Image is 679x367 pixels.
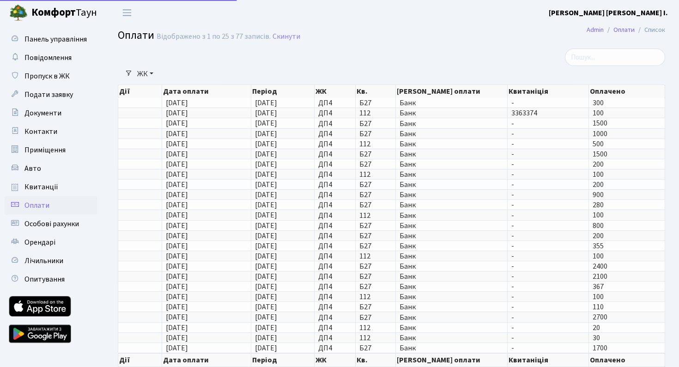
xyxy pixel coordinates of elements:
th: Оплачено [589,353,665,367]
span: Банк [400,283,503,290]
span: - [511,334,585,342]
span: - [511,283,585,290]
b: Комфорт [31,5,76,20]
a: Оплати [5,196,97,215]
span: [DATE] [255,200,277,210]
span: - [511,273,585,280]
span: - [511,232,585,240]
span: Банк [400,263,503,270]
span: Опитування [24,274,65,284]
span: [DATE] [166,200,188,210]
span: ДП4 [318,99,351,107]
span: - [511,171,585,178]
span: - [511,120,585,127]
span: [DATE] [166,271,188,282]
span: [DATE] [255,343,277,353]
span: [DATE] [166,98,188,108]
button: Переключити навігацію [115,5,139,20]
span: [DATE] [166,313,188,323]
span: 100 [593,211,604,221]
th: ЖК [315,353,355,367]
span: Банк [400,109,503,117]
span: - [511,324,585,331]
a: Авто [5,159,97,178]
span: Банк [400,120,503,127]
span: ДП4 [318,222,351,229]
span: Квитанції [24,182,58,192]
span: - [511,201,585,209]
th: Оплачено [589,85,665,98]
span: 1500 [593,119,607,129]
span: - [511,314,585,321]
span: [DATE] [166,190,188,200]
span: 112 [359,324,392,331]
span: Таун [31,5,97,21]
a: Квитанції [5,178,97,196]
span: Б27 [359,120,392,127]
span: [DATE] [255,241,277,251]
span: 1700 [593,343,607,353]
span: - [511,99,585,107]
span: Авто [24,163,41,174]
span: - [511,130,585,138]
span: Б27 [359,201,392,209]
a: Пропуск в ЖК [5,67,97,85]
span: [DATE] [255,98,277,108]
span: Контакти [24,126,57,137]
span: - [511,253,585,260]
span: 112 [359,253,392,260]
b: [PERSON_NAME] [PERSON_NAME] І. [549,8,668,18]
a: [PERSON_NAME] [PERSON_NAME] І. [549,7,668,18]
span: [DATE] [166,129,188,139]
span: ДП4 [318,212,351,219]
span: [DATE] [255,139,277,149]
input: Пошук... [565,48,665,66]
span: 900 [593,190,604,200]
span: Б27 [359,263,392,270]
span: Банк [400,314,503,321]
span: Б27 [359,191,392,199]
span: Б27 [359,303,392,311]
span: Повідомлення [24,53,72,63]
span: 200 [593,231,604,241]
span: ДП4 [318,303,351,311]
span: ДП4 [318,242,351,250]
span: - [511,161,585,168]
span: [DATE] [166,139,188,149]
span: - [511,222,585,229]
span: [DATE] [166,108,188,118]
span: Б27 [359,242,392,250]
span: [DATE] [166,169,188,180]
a: Повідомлення [5,48,97,67]
span: Б27 [359,99,392,107]
span: [DATE] [166,261,188,271]
span: ДП4 [318,161,351,168]
span: 355 [593,241,604,251]
span: 100 [593,251,604,261]
span: ДП4 [318,293,351,301]
span: Банк [400,212,503,219]
span: ДП4 [318,130,351,138]
span: ДП4 [318,109,351,117]
span: [DATE] [255,251,277,261]
span: ДП4 [318,191,351,199]
span: [DATE] [255,231,277,241]
span: - [511,303,585,311]
span: 112 [359,334,392,342]
th: Дії [118,85,162,98]
span: Банк [400,273,503,280]
span: - [511,344,585,352]
span: - [511,150,585,158]
span: 112 [359,212,392,219]
span: ДП4 [318,181,351,188]
a: Особові рахунки [5,215,97,233]
span: [DATE] [166,211,188,221]
span: Банк [400,130,503,138]
span: [DATE] [255,282,277,292]
span: [DATE] [255,180,277,190]
span: ДП4 [318,273,351,280]
span: [DATE] [166,231,188,241]
span: 112 [359,109,392,117]
span: [DATE] [166,159,188,169]
span: [DATE] [166,302,188,312]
